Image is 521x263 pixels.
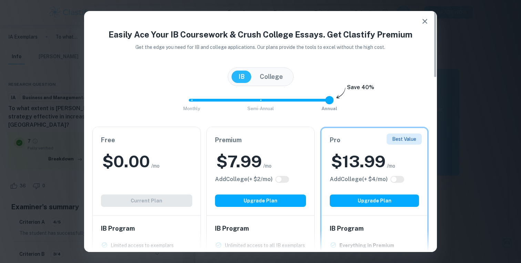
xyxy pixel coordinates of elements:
h6: Premium [215,135,306,145]
h6: Save 40% [347,83,374,95]
img: subscription-arrow.svg [336,87,346,99]
span: /mo [387,162,395,170]
span: Monthly [183,106,200,111]
button: College [253,71,290,83]
p: Best Value [392,135,416,143]
h2: $ 7.99 [216,150,262,172]
h6: IB Program [101,224,192,233]
h6: Free [101,135,192,145]
span: /mo [263,162,272,170]
h6: Click to see all the additional College features. [215,175,273,183]
h6: IB Program [330,224,419,233]
span: Semi-Annual [247,106,274,111]
button: IB [232,71,252,83]
h4: Easily Ace Your IB Coursework & Crush College Essays. Get Clastify Premium [92,28,429,41]
button: Upgrade Plan [215,194,306,207]
h2: $ 13.99 [331,150,386,172]
span: Annual [321,106,337,111]
h6: IB Program [215,224,306,233]
h6: Click to see all the additional College features. [330,175,388,183]
span: /mo [151,162,160,170]
button: Upgrade Plan [330,194,419,207]
h2: $ 0.00 [102,150,150,172]
p: Get the edge you need for IB and college applications. Our plans provide the tools to excel witho... [126,43,395,51]
h6: Pro [330,135,419,145]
